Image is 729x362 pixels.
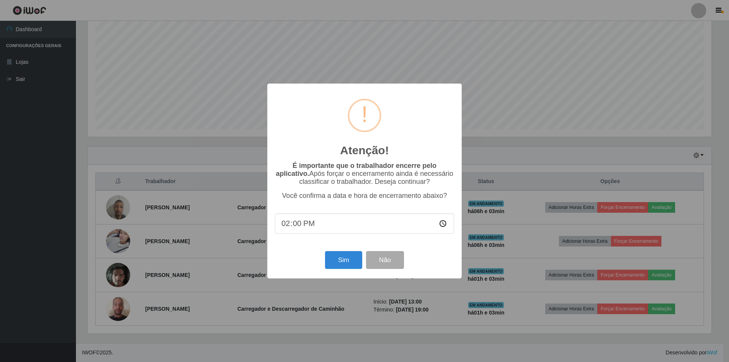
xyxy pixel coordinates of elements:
[366,251,404,269] button: Não
[275,192,454,200] p: Você confirma a data e hora de encerramento abaixo?
[276,162,436,177] b: É importante que o trabalhador encerre pelo aplicativo.
[325,251,362,269] button: Sim
[340,144,389,157] h2: Atenção!
[275,162,454,186] p: Após forçar o encerramento ainda é necessário classificar o trabalhador. Deseja continuar?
